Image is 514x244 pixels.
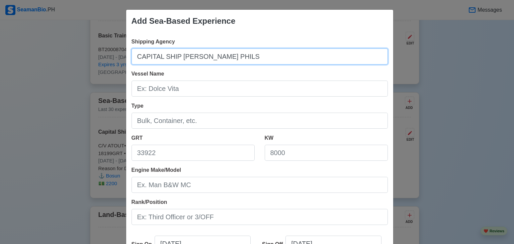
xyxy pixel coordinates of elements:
[132,167,181,173] span: Engine Make/Model
[132,81,388,97] input: Ex: Dolce Vita
[132,48,388,65] input: Ex: Global Gateway
[265,145,388,161] input: 8000
[132,113,388,129] input: Bulk, Container, etc.
[132,135,143,141] span: GRT
[265,135,274,141] span: KW
[132,15,236,27] div: Add Sea-Based Experience
[132,71,164,77] span: Vessel Name
[132,199,167,205] span: Rank/Position
[132,145,255,161] input: 33922
[132,39,175,44] span: Shipping Agency
[132,209,388,225] input: Ex: Third Officer or 3/OFF
[132,177,388,193] input: Ex. Man B&W MC
[132,103,144,109] span: Type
